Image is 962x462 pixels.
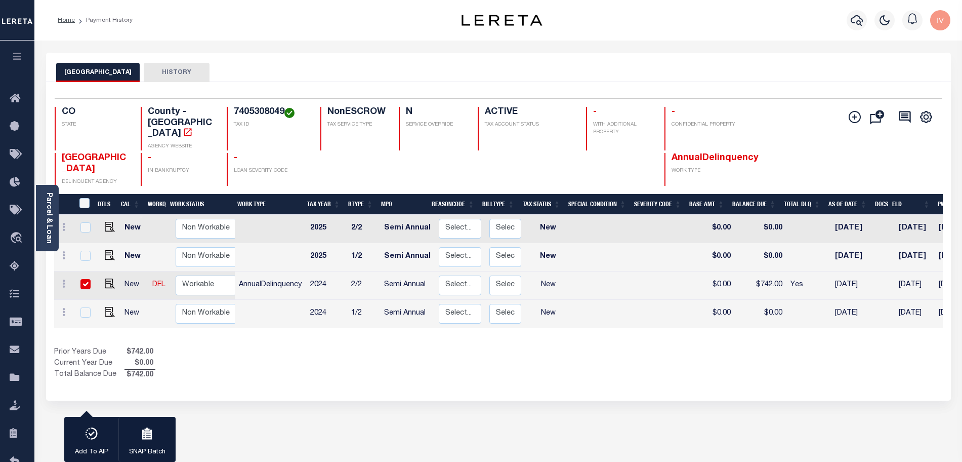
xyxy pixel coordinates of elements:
[692,300,735,328] td: $0.00
[235,272,306,300] td: AnnualDelinquency
[144,194,166,215] th: WorkQ
[303,194,344,215] th: Tax Year: activate to sort column ascending
[54,358,124,369] td: Current Year Due
[120,272,149,300] td: New
[120,215,149,243] td: New
[347,272,380,300] td: 2/2
[148,153,151,163] span: -
[75,447,108,457] p: Add To AIP
[124,358,155,369] span: $0.00
[485,121,574,129] p: TAX ACCOUNT STATUS
[895,243,935,272] td: [DATE]
[10,232,26,245] i: travel_explore
[306,272,347,300] td: 2024
[166,194,235,215] th: Work Status
[234,121,308,129] p: TAX ID
[75,16,133,25] li: Payment History
[234,107,308,118] h4: 7405308049
[593,107,597,117] span: -
[518,194,564,215] th: Tax Status: activate to sort column ascending
[54,347,124,358] td: Prior Years Due
[148,143,215,150] p: AGENCY WEBSITE
[306,243,347,272] td: 2025
[735,215,786,243] td: $0.00
[54,194,73,215] th: &nbsp;&nbsp;&nbsp;&nbsp;&nbsp;&nbsp;&nbsp;&nbsp;&nbsp;&nbsp;
[593,121,653,136] p: WITH ADDITIONAL PROPERTY
[790,281,803,288] span: Yes
[120,300,149,328] td: New
[120,243,149,272] td: New
[124,370,155,381] span: $742.00
[478,194,518,215] th: BillType: activate to sort column ascending
[73,194,94,215] th: &nbsp;
[871,194,888,215] th: Docs
[831,243,877,272] td: [DATE]
[780,194,824,215] th: Total DLQ: activate to sort column ascending
[148,167,215,175] p: IN BANKRUPTCY
[306,300,347,328] td: 2024
[144,63,210,82] button: HISTORY
[630,194,685,215] th: Severity Code: activate to sort column ascending
[735,243,786,272] td: $0.00
[152,281,165,288] a: DEL
[525,215,571,243] td: New
[327,121,387,129] p: TAX SERVICE TYPE
[306,215,347,243] td: 2025
[234,167,308,175] p: LOAN SEVERITY CODE
[525,300,571,328] td: New
[377,194,428,215] th: MPO
[735,300,786,328] td: $0.00
[685,194,728,215] th: Base Amt: activate to sort column ascending
[347,300,380,328] td: 1/2
[888,194,934,215] th: ELD: activate to sort column ascending
[462,15,542,26] img: logo-dark.svg
[831,272,877,300] td: [DATE]
[62,178,129,186] p: DELINQUENT AGENCY
[380,243,435,272] td: Semi Annual
[234,153,237,163] span: -
[831,215,877,243] td: [DATE]
[824,194,871,215] th: As of Date: activate to sort column ascending
[428,194,478,215] th: ReasonCode: activate to sort column ascending
[692,272,735,300] td: $0.00
[728,194,780,215] th: Balance Due: activate to sort column ascending
[930,10,950,30] img: svg+xml;base64,PHN2ZyB4bWxucz0iaHR0cDovL3d3dy53My5vcmcvMjAwMC9zdmciIHBvaW50ZXItZXZlbnRzPSJub25lIi...
[525,243,571,272] td: New
[117,194,144,215] th: CAL: activate to sort column ascending
[895,215,935,243] td: [DATE]
[148,107,215,140] h4: County - [GEOGRAPHIC_DATA]
[380,272,435,300] td: Semi Annual
[672,107,675,117] span: -
[692,215,735,243] td: $0.00
[406,107,466,118] h4: N
[124,347,155,358] span: $742.00
[672,121,738,129] p: CONFIDENTIAL PROPERTY
[525,272,571,300] td: New
[344,194,377,215] th: RType: activate to sort column ascending
[62,153,126,174] span: [GEOGRAPHIC_DATA]
[672,167,738,175] p: WORK TYPE
[831,300,877,328] td: [DATE]
[94,194,117,215] th: DTLS
[895,300,935,328] td: [DATE]
[347,243,380,272] td: 1/2
[564,194,630,215] th: Special Condition: activate to sort column ascending
[56,63,140,82] button: [GEOGRAPHIC_DATA]
[347,215,380,243] td: 2/2
[672,153,759,163] span: AnnualDelinquency
[895,272,935,300] td: [DATE]
[129,447,165,457] p: SNAP Batch
[45,192,52,244] a: Parcel & Loan
[58,17,75,23] a: Home
[485,107,574,118] h4: ACTIVE
[233,194,303,215] th: Work Type
[406,121,466,129] p: SERVICE OVERRIDE
[380,300,435,328] td: Semi Annual
[735,272,786,300] td: $742.00
[62,121,129,129] p: STATE
[54,369,124,380] td: Total Balance Due
[380,215,435,243] td: Semi Annual
[62,107,129,118] h4: CO
[692,243,735,272] td: $0.00
[327,107,387,118] h4: NonESCROW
